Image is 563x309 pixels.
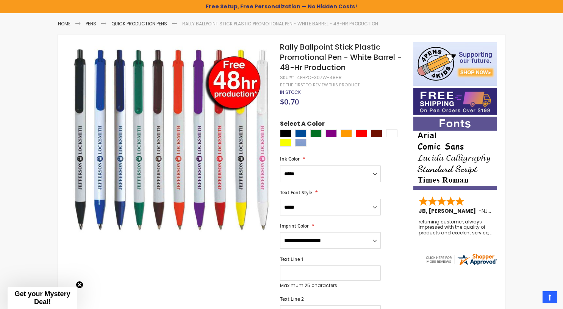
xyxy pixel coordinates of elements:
div: White [386,130,397,137]
a: Quick Production Pens [111,20,167,27]
span: $0.70 [280,97,299,107]
div: Dark Blue [295,130,307,137]
div: Get your Mystery Deal!Close teaser [8,287,77,309]
div: Availability [280,89,301,95]
a: Home [58,20,70,27]
div: Black [280,130,291,137]
div: Yellow [280,139,291,147]
div: 4PHPC-307W-48HR [297,75,342,81]
div: Green [310,130,322,137]
img: font-personalization-examples [413,117,497,190]
span: NJ [482,207,491,215]
p: Maximum 25 characters [280,282,381,289]
img: Rally Ballpoint Stick Plastic Promotional Pen - White Barrel - 48-Hr Production [73,41,270,238]
li: Rally Ballpoint Stick Plastic Promotional Pen - White Barrel - 48-Hr Production [182,21,378,27]
span: Text Line 2 [280,296,304,302]
span: Text Line 1 [280,256,304,262]
img: 4pens.com widget logo [425,253,497,266]
span: JB, [PERSON_NAME] [419,207,479,215]
div: returning customer, always impressed with the quality of products and excelent service, will retu... [419,219,492,236]
a: 4pens.com certificate URL [425,261,497,268]
img: 4pens 4 kids [413,42,497,86]
span: Get your Mystery Deal! [14,290,70,306]
a: Top [543,291,557,303]
span: Rally Ballpoint Stick Plastic Promotional Pen - White Barrel - 48-Hr Production [280,42,402,73]
strong: SKU [280,74,294,81]
div: Pacific Blue [295,139,307,147]
a: Pens [86,20,96,27]
button: Close teaser [76,281,83,289]
span: Text Font Style [280,189,312,196]
a: Be the first to review this product [280,82,360,88]
div: Purple [325,130,337,137]
span: Imprint Color [280,223,309,229]
span: - , [479,207,544,215]
span: Select A Color [280,120,325,130]
div: Orange [341,130,352,137]
span: In stock [280,89,301,95]
img: Free shipping on orders over $199 [413,88,497,115]
div: Maroon [371,130,382,137]
div: Red [356,130,367,137]
span: Ink Color [280,156,300,162]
